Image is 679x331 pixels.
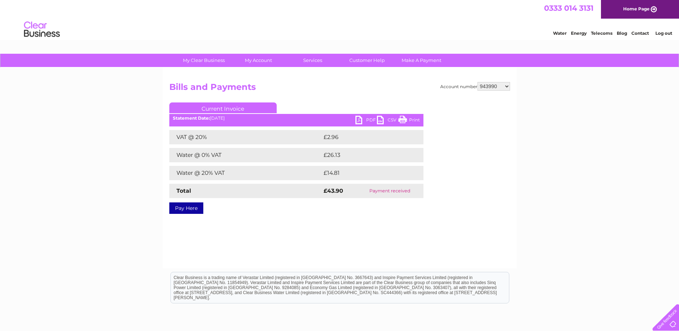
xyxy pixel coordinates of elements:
[617,30,627,36] a: Blog
[571,30,587,36] a: Energy
[283,54,342,67] a: Services
[591,30,612,36] a: Telecoms
[173,115,210,121] b: Statement Date:
[377,116,398,126] a: CSV
[357,184,423,198] td: Payment received
[229,54,288,67] a: My Account
[440,82,510,91] div: Account number
[169,166,322,180] td: Water @ 20% VAT
[169,130,322,144] td: VAT @ 20%
[322,148,408,162] td: £26.13
[169,148,322,162] td: Water @ 0% VAT
[169,202,203,214] a: Pay Here
[544,4,593,13] a: 0333 014 3131
[24,19,60,40] img: logo.png
[169,102,277,113] a: Current Invoice
[169,82,510,96] h2: Bills and Payments
[171,4,509,35] div: Clear Business is a trading name of Verastar Limited (registered in [GEOGRAPHIC_DATA] No. 3667643...
[338,54,397,67] a: Customer Help
[355,116,377,126] a: PDF
[176,187,191,194] strong: Total
[174,54,233,67] a: My Clear Business
[398,116,420,126] a: Print
[631,30,649,36] a: Contact
[324,187,343,194] strong: £43.90
[553,30,567,36] a: Water
[655,30,672,36] a: Log out
[392,54,451,67] a: Make A Payment
[169,116,423,121] div: [DATE]
[322,130,407,144] td: £2.96
[322,166,408,180] td: £14.81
